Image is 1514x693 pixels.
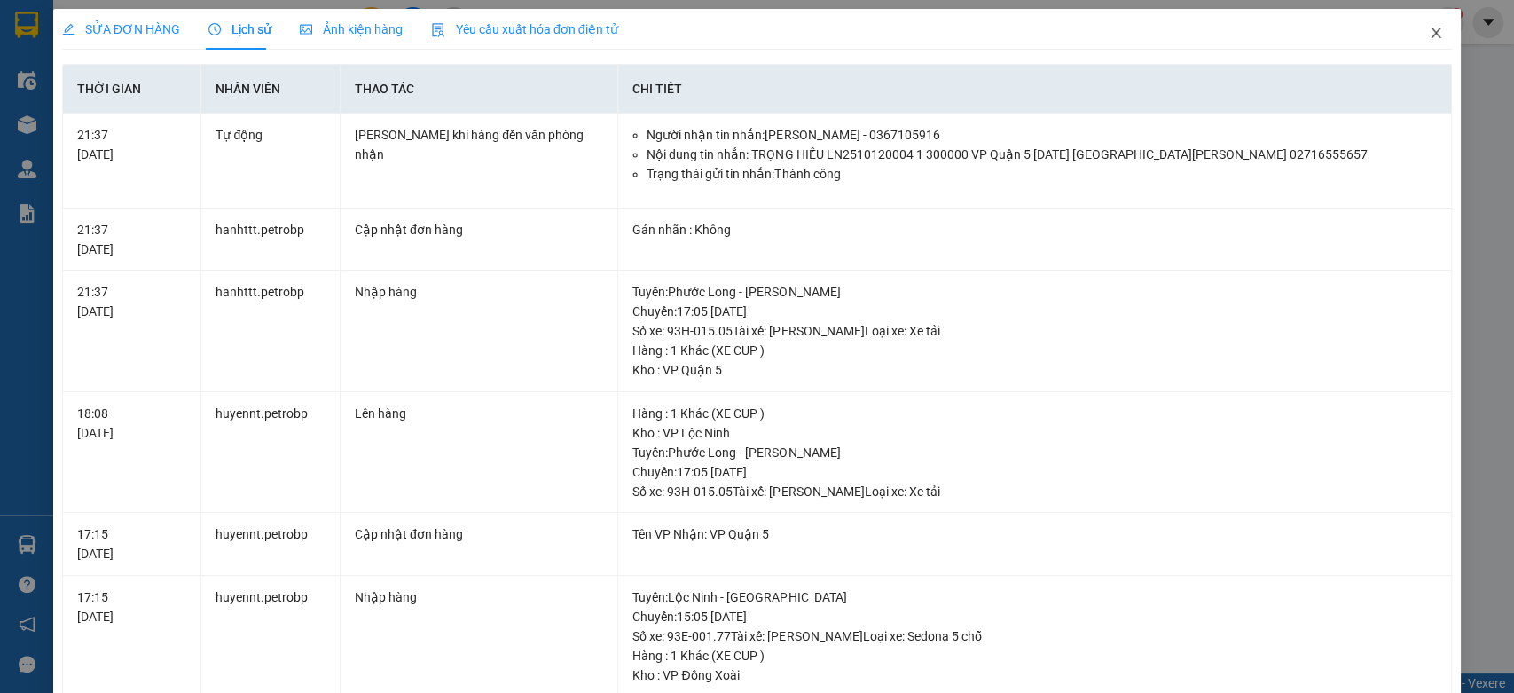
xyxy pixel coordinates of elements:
[77,587,187,626] div: 17:15 [DATE]
[63,65,202,114] th: Thời gian
[138,58,318,79] div: A & A
[208,23,221,35] span: clock-circle
[201,114,341,209] td: Tự động
[15,58,126,100] div: LAB VCM DENTAL
[15,15,126,58] div: VP Quận 5
[355,587,603,607] div: Nhập hàng
[632,665,1437,685] div: Kho : VP Đồng Xoài
[201,65,341,114] th: Nhân viên
[300,22,403,36] span: Ảnh kiện hàng
[632,220,1437,240] div: Gán nhãn : Không
[647,145,1437,164] li: Nội dung tin nhắn: TRỌNG HIẾU LN2510120004 1 300000 VP Quận 5 [DATE] [GEOGRAPHIC_DATA][PERSON_NAM...
[77,220,187,259] div: 21:37 [DATE]
[632,360,1437,380] div: Kho : VP Quận 5
[201,513,341,576] td: huyennt.petrobp
[201,209,341,272] td: hanhttt.petrobp
[431,22,618,36] span: Yêu cầu xuất hóa đơn điện tử
[632,404,1437,423] div: Hàng : 1 Khác (XE CUP )
[341,65,618,114] th: Thao tác
[138,15,318,58] div: VP [GEOGRAPHIC_DATA]
[355,220,603,240] div: Cập nhật đơn hàng
[77,282,187,321] div: 21:37 [DATE]
[632,443,1437,501] div: Tuyến : Phước Long - [PERSON_NAME] Chuyến: 17:05 [DATE] Số xe: 93H-015.05 Tài xế: [PERSON_NAME] L...
[1411,9,1461,59] button: Close
[632,341,1437,360] div: Hàng : 1 Khác (XE CUP )
[632,524,1437,544] div: Tên VP Nhận: VP Quận 5
[618,65,1452,114] th: Chi tiết
[355,125,603,164] div: [PERSON_NAME] khi hàng đến văn phòng nhận
[62,23,75,35] span: edit
[647,125,1437,145] li: Người nhận tin nhắn: [PERSON_NAME] - 0367105916
[15,17,43,35] span: Gửi:
[632,282,1437,341] div: Tuyến : Phước Long - [PERSON_NAME] Chuyến: 17:05 [DATE] Số xe: 93H-015.05 Tài xế: [PERSON_NAME] L...
[77,524,187,563] div: 17:15 [DATE]
[431,23,445,37] img: icon
[208,22,271,36] span: Lịch sử
[355,282,603,302] div: Nhập hàng
[201,271,341,392] td: hanhttt.petrobp
[138,17,181,35] span: Nhận:
[77,125,187,164] div: 21:37 [DATE]
[632,423,1437,443] div: Kho : VP Lộc Ninh
[1429,26,1443,40] span: close
[632,646,1437,665] div: Hàng : 1 Khác (XE CUP )
[62,22,180,36] span: SỬA ĐƠN HÀNG
[355,524,603,544] div: Cập nhật đơn hàng
[300,23,312,35] span: picture
[632,587,1437,646] div: Tuyến : Lộc Ninh - [GEOGRAPHIC_DATA] Chuyến: 15:05 [DATE] Số xe: 93E-001.77 Tài xế: [PERSON_NAME]...
[355,404,603,423] div: Lên hàng
[647,164,1437,184] li: Trạng thái gửi tin nhắn: Thành công
[201,392,341,514] td: huyennt.petrobp
[77,404,187,443] div: 18:08 [DATE]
